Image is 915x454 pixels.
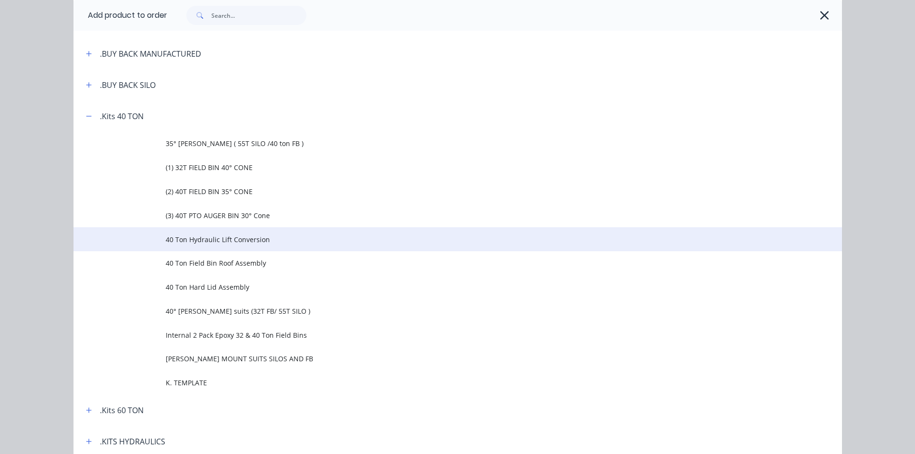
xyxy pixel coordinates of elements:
span: K. TEMPLATE [166,378,707,388]
span: 40 Ton Hydraulic Lift Conversion [166,234,707,245]
div: .BUY BACK SILO [100,79,156,91]
span: 40 Ton Field Bin Roof Assembly [166,258,707,268]
span: (3) 40T PTO AUGER BIN 30° Cone [166,210,707,221]
span: [PERSON_NAME] MOUNT SUITS SILOS AND FB [166,354,707,364]
span: Internal 2 Pack Epoxy 32 & 40 Ton Field Bins [166,330,707,340]
span: (1) 32T FIELD BIN 40° CONE [166,162,707,172]
div: .Kits 40 TON [100,110,144,122]
div: .KITS HYDRAULICS [100,436,165,447]
span: 40° [PERSON_NAME] suits (32T FB/ 55T SILO ) [166,306,707,316]
div: .Kits 60 TON [100,405,144,416]
span: 35° [PERSON_NAME] ( 55T SILO /40 ton FB ) [166,138,707,148]
span: 40 Ton Hard Lid Assembly [166,282,707,292]
input: Search... [211,6,306,25]
div: .BUY BACK MANUFACTURED [100,48,201,60]
span: (2) 40T FIELD BIN 35° CONE [166,186,707,196]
